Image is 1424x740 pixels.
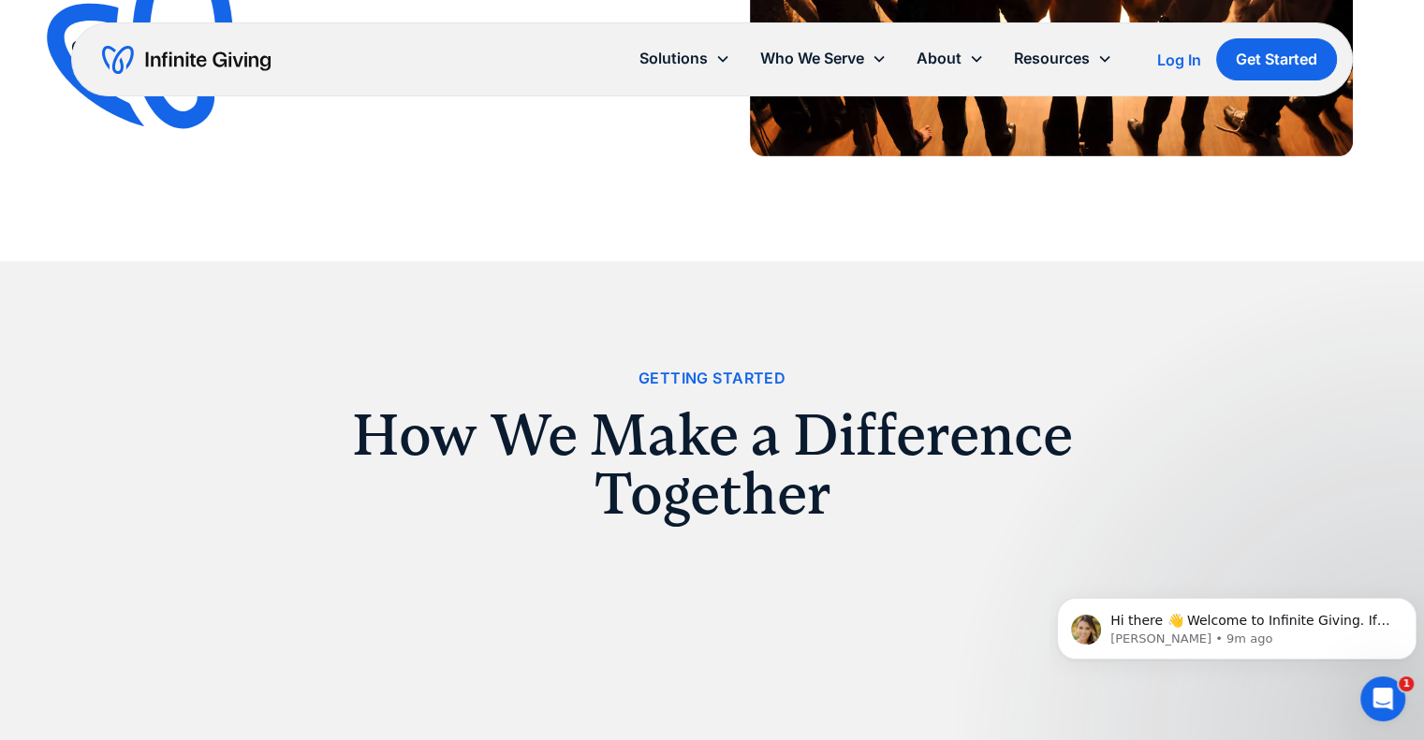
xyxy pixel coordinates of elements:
[233,406,1192,523] h2: How We Make a Difference Together
[999,38,1127,79] div: Resources
[902,38,999,79] div: About
[1014,46,1090,71] div: Resources
[745,38,902,79] div: Who We Serve
[102,45,271,75] a: home
[1050,559,1424,689] iframe: Intercom notifications message
[639,366,785,391] div: Getting Started
[624,38,745,79] div: Solutions
[1157,49,1201,71] a: Log In
[1399,676,1414,691] span: 1
[1216,38,1337,80] a: Get Started
[760,46,864,71] div: Who We Serve
[917,46,962,71] div: About
[639,46,708,71] div: Solutions
[1360,676,1405,721] iframe: Intercom live chat
[1157,52,1201,67] div: Log In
